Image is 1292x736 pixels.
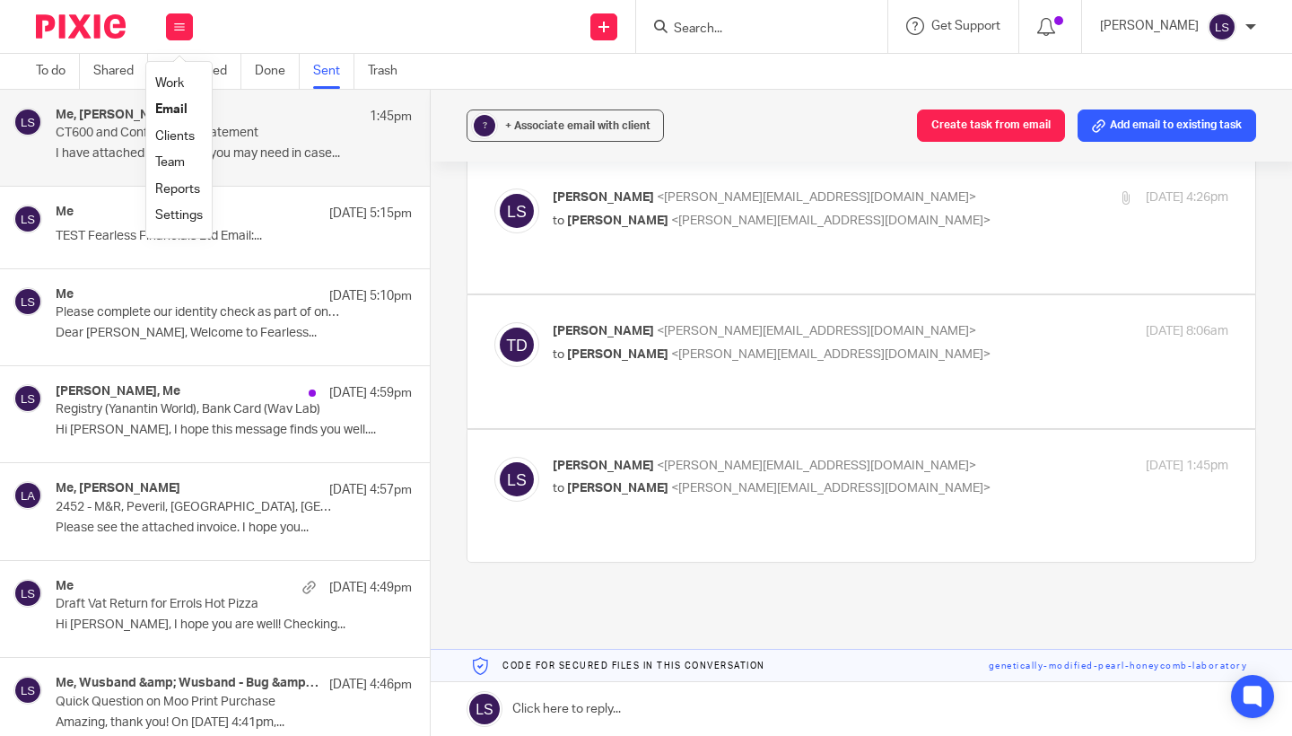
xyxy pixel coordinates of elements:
[56,579,74,594] h4: Me
[13,205,42,233] img: svg%3E
[155,183,200,196] a: Reports
[553,215,564,227] span: to
[553,460,654,472] span: [PERSON_NAME]
[657,191,976,204] span: <[PERSON_NAME][EMAIL_ADDRESS][DOMAIN_NAME]>
[36,54,80,89] a: To do
[56,500,341,515] p: 2452 - M&R, Peveril, [GEOGRAPHIC_DATA], [GEOGRAPHIC_DATA] - Lat Payment Invoice
[467,110,664,142] button: ? + Associate email with client
[56,676,320,691] h4: Me, Wusband &amp; Wusband - Bug &amp; Fin
[56,229,412,244] p: TEST Fearless Financials Ltd Email:...
[1146,188,1228,207] p: [DATE] 4:26pm
[494,188,539,233] img: svg%3E
[56,715,412,731] p: Amazing, thank you! On [DATE] 4:41pm,...
[56,597,341,612] p: Draft Vat Return for Errols Hot Pizza
[567,215,668,227] span: [PERSON_NAME]
[93,54,148,89] a: Shared
[13,481,42,510] img: svg%3E
[13,108,42,136] img: svg%3E
[917,110,1065,142] button: Create task from email
[56,695,341,710] p: Quick Question on Moo Print Purchase
[155,77,184,90] a: Work
[56,521,412,536] p: Please see the attached invoice. I hope you...
[155,103,188,116] a: Email
[657,325,976,337] span: <[PERSON_NAME][EMAIL_ADDRESS][DOMAIN_NAME]>
[1146,322,1228,341] p: [DATE] 8:06am
[56,618,412,633] p: Hi [PERSON_NAME], I hope you are well! Checking...
[56,402,341,417] p: Registry (Yanantin World), Bank Card (Wav Lab)
[313,54,354,89] a: Sent
[567,482,668,495] span: [PERSON_NAME]
[505,120,650,131] span: + Associate email with client
[494,457,539,502] img: svg%3E
[255,54,300,89] a: Done
[671,348,991,361] span: <[PERSON_NAME][EMAIL_ADDRESS][DOMAIN_NAME]>
[370,108,412,126] p: 1:45pm
[657,460,976,472] span: <[PERSON_NAME][EMAIL_ADDRESS][DOMAIN_NAME]>
[553,482,564,495] span: to
[553,325,654,337] span: [PERSON_NAME]
[1208,13,1236,41] img: svg%3E
[329,205,412,223] p: [DATE] 5:15pm
[671,215,991,227] span: <[PERSON_NAME][EMAIL_ADDRESS][DOMAIN_NAME]>
[1100,17,1199,35] p: [PERSON_NAME]
[155,130,195,143] a: Clients
[671,482,991,495] span: <[PERSON_NAME][EMAIL_ADDRESS][DOMAIN_NAME]>
[56,146,412,162] p: I have attached everything you may need in case...
[56,287,74,302] h4: Me
[13,384,42,413] img: svg%3E
[56,384,180,399] h4: [PERSON_NAME], Me
[494,322,539,367] img: svg%3E
[13,676,42,705] img: svg%3E
[13,287,42,316] img: svg%3E
[368,54,411,89] a: Trash
[36,14,126,39] img: Pixie
[56,481,180,496] h4: Me, [PERSON_NAME]
[553,191,654,204] span: [PERSON_NAME]
[56,326,412,341] p: Dear [PERSON_NAME], Welcome to Fearless...
[329,287,412,305] p: [DATE] 5:10pm
[13,579,42,608] img: svg%3E
[56,126,341,141] p: CT600 and Confirmation Statement
[329,481,412,499] p: [DATE] 4:57pm
[567,348,668,361] span: [PERSON_NAME]
[155,209,203,222] a: Settings
[329,676,412,694] p: [DATE] 4:46pm
[931,20,1000,32] span: Get Support
[329,579,412,597] p: [DATE] 4:49pm
[1146,457,1228,476] p: [DATE] 1:45pm
[329,384,412,402] p: [DATE] 4:59pm
[56,423,412,438] p: Hi [PERSON_NAME], I hope this message finds you well....
[56,205,74,220] h4: Me
[672,22,834,38] input: Search
[1078,110,1256,142] button: Add email to existing task
[56,305,341,320] p: Please complete our identity check as part of onboarding to Fearless Financials Limited
[161,54,241,89] a: Reassigned
[56,108,180,123] h4: Me, [PERSON_NAME]
[474,115,495,136] div: ?
[155,156,185,169] a: Team
[553,348,564,361] span: to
